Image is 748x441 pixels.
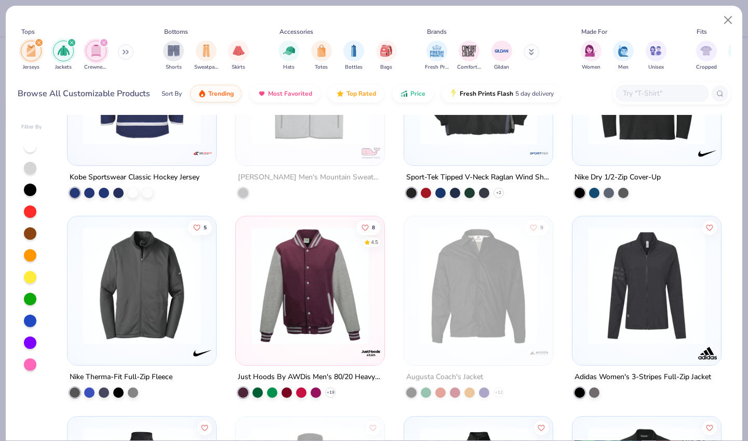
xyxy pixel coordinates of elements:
span: Women [582,63,600,71]
span: 9 [540,225,543,230]
img: Sport-Tek logo [529,142,550,163]
span: 8 [372,225,375,230]
img: Bottles Image [348,45,359,57]
div: Bottoms [164,27,188,36]
button: Like [525,220,549,235]
img: Jackets Image [58,45,70,57]
span: Gildan [494,63,509,71]
span: Totes [315,63,328,71]
span: Hats [283,63,295,71]
img: Gildan Image [494,43,510,59]
div: filter for Crewnecks [84,41,108,71]
button: filter button [84,41,108,71]
img: Kobe Sportswear logo [192,142,213,163]
img: Crewnecks Image [90,45,102,57]
input: Try "T-Shirt" [622,87,702,99]
img: Bags Image [380,45,392,57]
button: filter button [311,41,332,71]
img: Hats Image [283,45,295,57]
span: + 2 [496,189,501,196]
button: Like [702,420,717,435]
div: filter for Comfort Colors [457,41,481,71]
div: Tops [21,27,35,36]
span: Jackets [55,63,72,71]
button: filter button [457,41,481,71]
span: Fresh Prints [425,63,449,71]
div: Kobe Sportswear Classic Hockey Jersey [70,171,199,184]
img: flash.gif [449,89,458,98]
button: Like [366,420,380,435]
img: Comfort Colors Image [461,43,477,59]
button: filter button [613,41,634,71]
button: Fresh Prints Flash5 day delivery [442,85,562,102]
div: filter for Hats [278,41,299,71]
div: Browse All Customizable Products [18,87,150,100]
button: Top Rated [328,85,384,102]
img: b0ca8c2d-52c5-4bfb-9741-d3e66161185d [415,27,542,144]
span: + 12 [495,390,502,396]
button: filter button [425,41,449,71]
img: Just Hoods By AWDis logo [360,343,381,364]
span: Men [618,63,629,71]
div: 4.5 [371,239,378,247]
img: Men Image [618,45,629,57]
span: 5 day delivery [515,88,554,100]
button: filter button [696,41,717,71]
button: Price [392,85,433,102]
span: Cropped [696,63,717,71]
button: filter button [278,41,299,71]
button: filter button [53,41,74,71]
img: Sweatpants Image [201,45,212,57]
span: Bottles [345,63,363,71]
img: Nike logo [697,142,717,163]
img: most_fav.gif [258,89,266,98]
span: Bags [380,63,392,71]
img: 0d2c1a10-c413-45e0-a443-739574bcb22f [78,227,206,344]
span: Sweatpants [194,63,218,71]
div: Sport-Tek Tipped V-Neck Raglan Wind Shirt [406,171,551,184]
div: filter for Men [613,41,634,71]
img: Fresh Prints Image [429,43,445,59]
div: Just Hoods By AWDis Men's 80/20 Heavyweight Letterman Jacket [238,371,382,384]
button: filter button [163,41,184,71]
span: Shorts [166,63,182,71]
div: Sort By [162,89,182,98]
span: Top Rated [346,89,376,98]
img: f981fc6d-4c27-4d3d-b6a3-71cbc94a1561 [78,27,206,144]
img: 28e94a8d-0283-4683-9515-ffe7febfafb8 [246,27,374,144]
div: Nike Dry 1/2-Zip Cover-Up [575,171,661,184]
img: Adidas logo [697,343,717,364]
div: filter for Unisex [646,41,666,71]
button: filter button [581,41,602,71]
div: Augusta Coach's Jacket [406,371,483,384]
span: Crewnecks [84,63,108,71]
div: Filter By [21,123,42,131]
button: filter button [491,41,512,71]
img: a812dd48-4a97-42c8-946d-bf31a76ed3f3 [246,227,374,344]
div: filter for Skirts [228,41,249,71]
span: Trending [208,89,234,98]
button: filter button [343,41,364,71]
button: Most Favorited [250,85,320,102]
button: Like [356,220,380,235]
div: Nike Therma-Fit Full-Zip Fleece [70,371,172,384]
span: Price [410,89,425,98]
button: Close [718,10,738,30]
button: Like [189,220,212,235]
span: Skirts [232,63,245,71]
button: filter button [194,41,218,71]
img: Augusta logo [529,343,550,364]
div: Accessories [279,27,313,36]
button: Like [198,420,212,435]
div: filter for Shorts [163,41,184,71]
img: 122b5f97-c754-4bc0-9d54-47faf68b7695 [583,27,711,144]
img: Jerseys Image [25,45,37,57]
span: Unisex [648,63,664,71]
div: filter for Bottles [343,41,364,71]
div: filter for Jerseys [21,41,42,71]
div: Made For [581,27,607,36]
span: Jerseys [23,63,39,71]
span: Comfort Colors [457,63,481,71]
img: Women Image [585,45,597,57]
img: Nike logo [192,343,213,364]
